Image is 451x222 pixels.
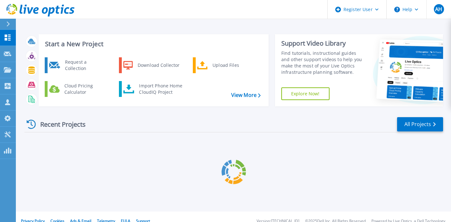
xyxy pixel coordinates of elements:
[61,83,108,95] div: Cloud Pricing Calculator
[435,7,442,12] span: AH
[45,57,110,73] a: Request a Collection
[45,81,110,97] a: Cloud Pricing Calculator
[281,87,330,100] a: Explore Now!
[134,59,182,72] div: Download Collector
[45,41,260,48] h3: Start a New Project
[136,83,185,95] div: Import Phone Home CloudIQ Project
[281,39,365,48] div: Support Video Library
[193,57,258,73] a: Upload Files
[24,117,94,132] div: Recent Projects
[231,92,261,98] a: View More
[209,59,256,72] div: Upload Files
[62,59,108,72] div: Request a Collection
[281,50,365,75] div: Find tutorials, instructional guides and other support videos to help you make the most of your L...
[119,57,184,73] a: Download Collector
[397,117,443,131] a: All Projects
